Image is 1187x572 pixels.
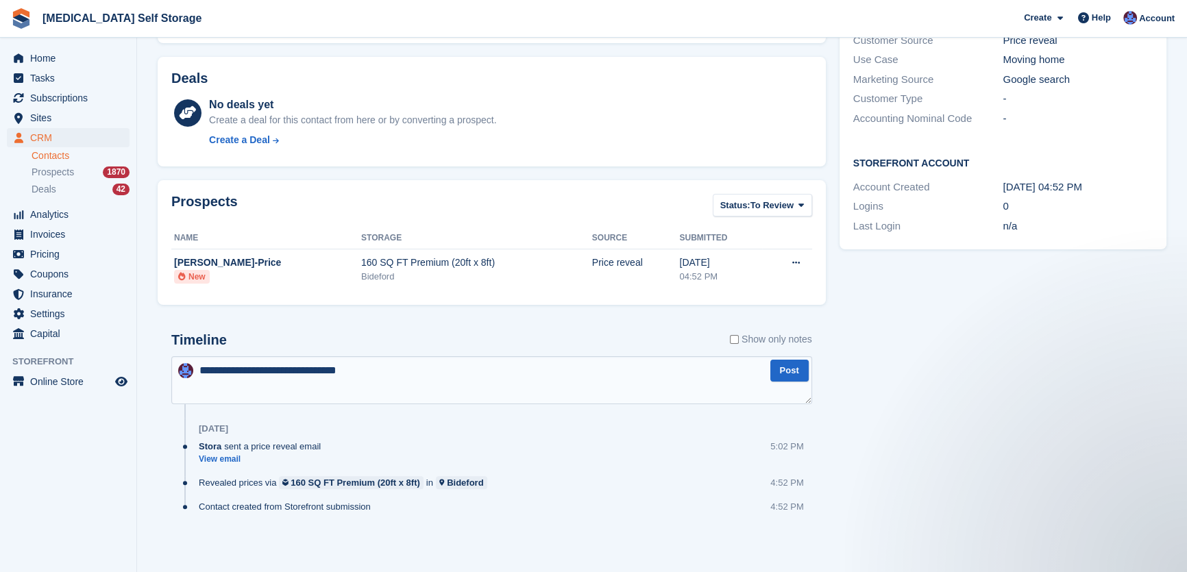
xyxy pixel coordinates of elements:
[679,227,762,249] th: Submitted
[32,149,130,162] a: Contacts
[720,199,750,212] span: Status:
[592,256,680,270] div: Price reveal
[112,184,130,195] div: 42
[679,256,762,270] div: [DATE]
[171,71,208,86] h2: Deals
[12,355,136,369] span: Storefront
[853,219,1003,234] div: Last Login
[30,49,112,68] span: Home
[30,264,112,284] span: Coupons
[679,270,762,284] div: 04:52 PM
[770,476,803,489] div: 4:52 PM
[361,256,592,270] div: 160 SQ FT Premium (20ft x 8ft)
[178,363,193,378] img: Helen Walker
[171,332,227,348] h2: Timeline
[199,440,328,453] div: sent a price reveal email
[592,227,680,249] th: Source
[1003,33,1153,49] div: Price reveal
[7,128,130,147] a: menu
[30,225,112,244] span: Invoices
[730,332,812,347] label: Show only notes
[7,69,130,88] a: menu
[1003,199,1153,214] div: 0
[30,304,112,323] span: Settings
[32,165,130,179] a: Prospects 1870
[853,72,1003,88] div: Marketing Source
[436,476,487,489] a: Bideford
[750,199,794,212] span: To Review
[199,453,328,465] a: View email
[30,205,112,224] span: Analytics
[7,225,130,244] a: menu
[199,500,378,513] div: Contact created from Storefront submission
[1092,11,1111,25] span: Help
[1003,111,1153,127] div: -
[103,166,130,178] div: 1870
[853,199,1003,214] div: Logins
[361,270,592,284] div: Bideford
[7,304,130,323] a: menu
[7,372,130,391] a: menu
[730,332,739,347] input: Show only notes
[7,284,130,303] a: menu
[30,372,112,391] span: Online Store
[30,324,112,343] span: Capital
[199,476,494,489] div: Revealed prices via in
[7,108,130,127] a: menu
[32,166,74,179] span: Prospects
[209,133,496,147] a: Create a Deal
[32,182,130,197] a: Deals 42
[361,227,592,249] th: Storage
[30,88,112,108] span: Subscriptions
[770,500,803,513] div: 4:52 PM
[853,111,1003,127] div: Accounting Nominal Code
[279,476,423,489] a: 160 SQ FT Premium (20ft x 8ft)
[853,52,1003,68] div: Use Case
[7,324,130,343] a: menu
[30,284,112,303] span: Insurance
[11,8,32,29] img: stora-icon-8386f47178a22dfd0bd8f6a31ec36ba5ce8667c1dd55bd0f319d3a0aa187defe.svg
[291,476,420,489] div: 160 SQ FT Premium (20ft x 8ft)
[1003,179,1153,195] div: [DATE] 04:52 PM
[1003,219,1153,234] div: n/a
[7,264,130,284] a: menu
[7,49,130,68] a: menu
[171,227,361,249] th: Name
[1123,11,1137,25] img: Helen Walker
[853,33,1003,49] div: Customer Source
[1003,72,1153,88] div: Google search
[447,476,483,489] div: Bideford
[853,156,1153,169] h2: Storefront Account
[174,256,361,270] div: [PERSON_NAME]-Price
[199,423,228,434] div: [DATE]
[209,113,496,127] div: Create a deal for this contact from here or by converting a prospect.
[1024,11,1051,25] span: Create
[113,373,130,390] a: Preview store
[7,205,130,224] a: menu
[209,133,270,147] div: Create a Deal
[199,440,221,453] span: Stora
[1139,12,1175,25] span: Account
[30,245,112,264] span: Pricing
[853,91,1003,107] div: Customer Type
[30,128,112,147] span: CRM
[30,108,112,127] span: Sites
[853,179,1003,195] div: Account Created
[770,360,809,382] button: Post
[1003,52,1153,68] div: Moving home
[171,194,238,219] h2: Prospects
[1003,91,1153,107] div: -
[30,69,112,88] span: Tasks
[174,270,210,284] li: New
[32,183,56,196] span: Deals
[713,194,812,216] button: Status: To Review
[7,245,130,264] a: menu
[7,88,130,108] a: menu
[770,440,803,453] div: 5:02 PM
[209,97,496,113] div: No deals yet
[37,7,207,29] a: [MEDICAL_DATA] Self Storage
